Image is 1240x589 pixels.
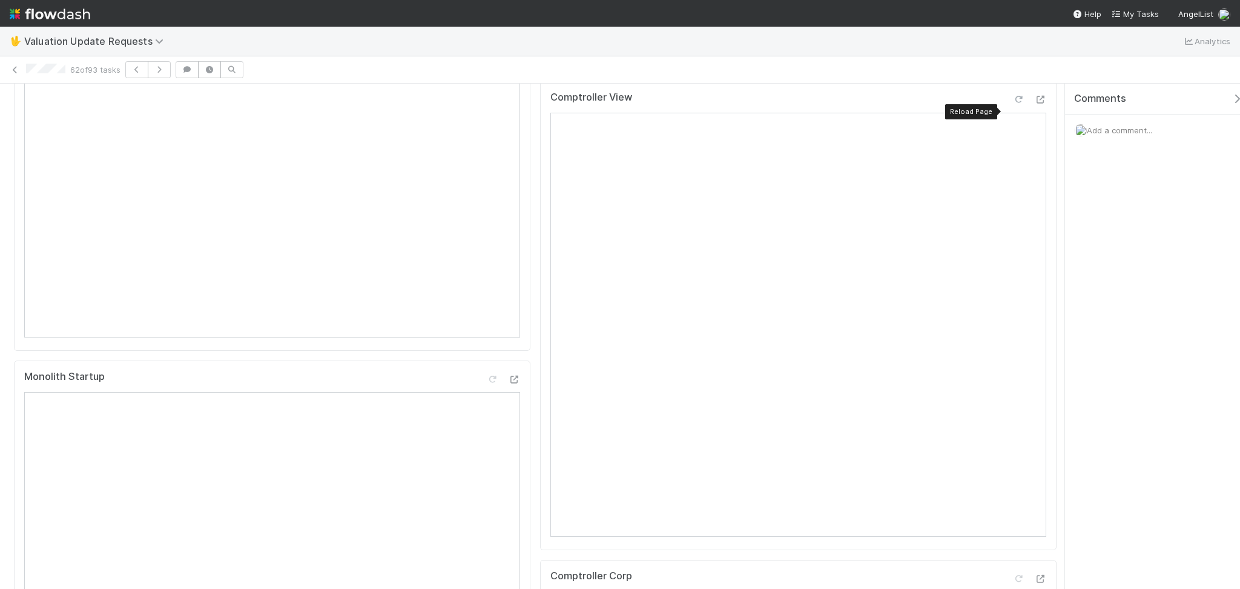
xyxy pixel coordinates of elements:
[550,570,632,582] h5: Comptroller Corp
[70,64,120,76] span: 62 of 93 tasks
[10,4,90,24] img: logo-inverted-e16ddd16eac7371096b0.svg
[24,371,105,383] h5: Monolith Startup
[1111,9,1159,19] span: My Tasks
[1178,9,1213,19] span: AngelList
[1087,125,1152,135] span: Add a comment...
[24,35,170,47] span: Valuation Update Requests
[1074,93,1126,105] span: Comments
[10,36,22,46] span: 🖖
[1111,8,1159,20] a: My Tasks
[1072,8,1101,20] div: Help
[550,92,632,104] h5: Comptroller View
[1218,8,1230,21] img: avatar_d8fc9ee4-bd1b-4062-a2a8-84feb2d97839.png
[1182,34,1230,48] a: Analytics
[1075,124,1087,136] img: avatar_d8fc9ee4-bd1b-4062-a2a8-84feb2d97839.png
